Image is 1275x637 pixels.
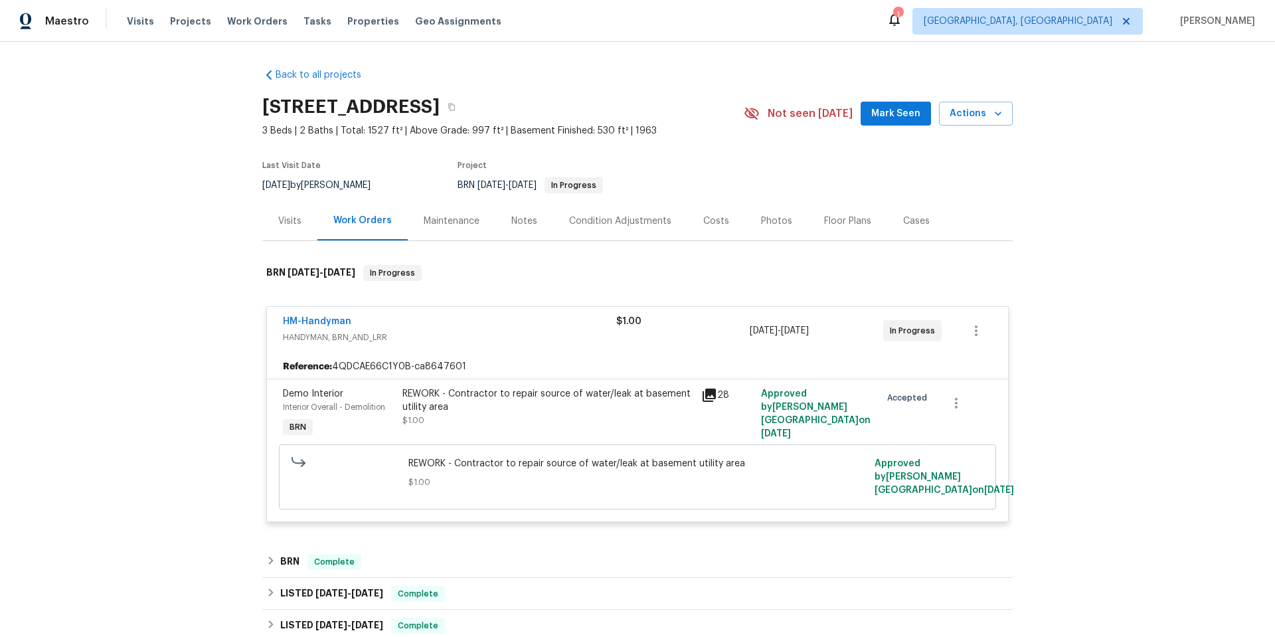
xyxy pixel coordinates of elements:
span: Demo Interior [283,389,343,399]
button: Actions [939,102,1013,126]
span: 3 Beds | 2 Baths | Total: 1527 ft² | Above Grade: 997 ft² | Basement Finished: 530 ft² | 1963 [262,124,744,137]
a: Back to all projects [262,68,390,82]
div: Floor Plans [824,215,871,228]
span: Last Visit Date [262,161,321,169]
span: [DATE] [315,620,347,630]
div: Notes [511,215,537,228]
span: - [288,268,355,277]
span: [DATE] [351,620,383,630]
span: [DATE] [761,429,791,438]
span: [DATE] [477,181,505,190]
span: In Progress [890,324,940,337]
span: $1.00 [616,317,641,326]
h6: LISTED [280,618,383,634]
button: Mark Seen [861,102,931,126]
div: LISTED [DATE]-[DATE]Complete [262,578,1013,610]
span: Geo Assignments [415,15,501,28]
div: 28 [701,387,753,403]
div: Maintenance [424,215,479,228]
span: Approved by [PERSON_NAME][GEOGRAPHIC_DATA] on [875,459,1014,495]
span: In Progress [546,181,602,189]
span: Visits [127,15,154,28]
h6: BRN [280,554,299,570]
span: [DATE] [351,589,383,598]
span: Accepted [887,391,932,405]
span: [DATE] [288,268,319,277]
span: Maestro [45,15,89,28]
span: - [315,620,383,630]
span: - [477,181,537,190]
span: Properties [347,15,399,28]
div: Photos [761,215,792,228]
span: Not seen [DATE] [768,107,853,120]
span: Tasks [303,17,331,26]
span: [DATE] [509,181,537,190]
div: Costs [703,215,729,228]
span: [PERSON_NAME] [1175,15,1255,28]
span: $1.00 [402,416,424,424]
span: BRN [284,420,311,434]
div: 4QDCAE66C1Y0B-ca8647601 [267,355,1008,379]
div: BRN Complete [262,546,1013,578]
span: Project [458,161,487,169]
span: - [750,324,809,337]
span: $1.00 [408,476,867,489]
h6: LISTED [280,586,383,602]
span: [DATE] [750,326,778,335]
span: [DATE] [315,589,347,598]
span: In Progress [365,266,420,280]
div: REWORK - Contractor to repair source of water/leak at basement utility area [402,387,693,414]
div: 1 [893,8,902,21]
div: by [PERSON_NAME] [262,177,386,193]
span: - [315,589,383,598]
a: HM-Handyman [283,317,351,326]
span: BRN [458,181,603,190]
span: Complete [392,587,444,600]
div: Cases [903,215,930,228]
div: BRN [DATE]-[DATE]In Progress [262,252,1013,294]
span: [DATE] [984,486,1014,495]
span: Mark Seen [871,106,920,122]
span: [DATE] [781,326,809,335]
button: Copy Address [440,95,464,119]
span: Complete [309,555,360,569]
b: Reference: [283,360,332,373]
span: Actions [950,106,1002,122]
div: Condition Adjustments [569,215,671,228]
span: HANDYMAN, BRN_AND_LRR [283,331,616,344]
h6: BRN [266,265,355,281]
span: [DATE] [262,181,290,190]
span: Work Orders [227,15,288,28]
div: Work Orders [333,214,392,227]
div: Visits [278,215,301,228]
h2: [STREET_ADDRESS] [262,100,440,114]
span: Approved by [PERSON_NAME][GEOGRAPHIC_DATA] on [761,389,871,438]
span: Projects [170,15,211,28]
span: [DATE] [323,268,355,277]
span: Interior Overall - Demolition [283,403,385,411]
span: [GEOGRAPHIC_DATA], [GEOGRAPHIC_DATA] [924,15,1112,28]
span: REWORK - Contractor to repair source of water/leak at basement utility area [408,457,867,470]
span: Complete [392,619,444,632]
